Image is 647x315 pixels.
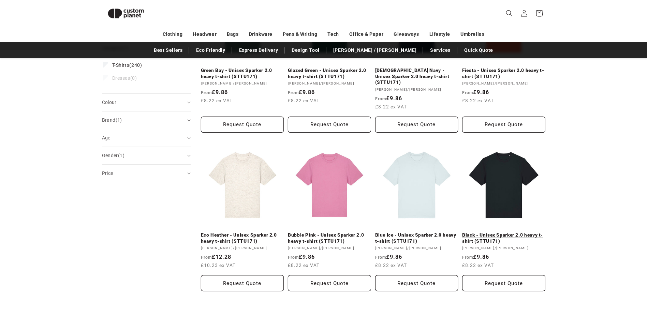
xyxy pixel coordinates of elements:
summary: Colour (0 selected) [102,94,191,111]
span: T-Shirts [112,62,130,68]
button: Request Quote [288,275,371,291]
button: Request Quote [462,275,545,291]
button: Request Quote [201,117,284,133]
a: Express Delivery [236,44,282,56]
a: Services [427,44,454,56]
span: Colour [102,100,117,105]
summary: Brand (1 selected) [102,111,191,129]
a: Green Bay - Unisex Sparker 2.0 heavy t-shirt (STTU171) [201,67,284,79]
button: Request Quote [462,117,545,133]
button: Request Quote [288,117,371,133]
iframe: Chat Widget [533,241,647,315]
span: Gender [102,153,125,158]
a: Pens & Writing [283,28,317,40]
a: Blue Ice - Unisex Sparker 2.0 heavy t-shirt (STTU171) [375,232,458,244]
a: [PERSON_NAME] / [PERSON_NAME] [330,44,420,56]
a: [DEMOGRAPHIC_DATA] Navy - Unisex Sparker 2.0 heavy t-shirt (STTU171) [375,67,458,86]
a: Eco Heather - Unisex Sparker 2.0 heavy t-shirt (STTU171) [201,232,284,244]
a: Lifestyle [429,28,450,40]
span: (1) [116,117,122,123]
summary: Price [102,165,191,182]
a: Office & Paper [349,28,383,40]
a: Bubble Pink - Unisex Sparker 2.0 heavy t-shirt (STTU171) [288,232,371,244]
button: Request Quote [375,275,458,291]
a: Design Tool [288,44,323,56]
a: Eco Friendly [193,44,229,56]
span: Price [102,170,113,176]
a: Bags [227,28,238,40]
a: Fiesta - Unisex Sparker 2.0 heavy t-shirt (STTU171) [462,67,545,79]
button: Request Quote [375,117,458,133]
a: Giveaways [394,28,419,40]
a: Tech [327,28,339,40]
a: Clothing [163,28,183,40]
a: Quick Quote [461,44,497,56]
summary: Search [502,6,517,21]
span: (240) [112,62,142,68]
a: Headwear [193,28,217,40]
button: Request Quote [201,275,284,291]
span: (1) [118,153,124,158]
span: Age [102,135,111,140]
a: Umbrellas [460,28,484,40]
a: Glazed Green - Unisex Sparker 2.0 heavy t-shirt (STTU171) [288,67,371,79]
a: Drinkware [249,28,273,40]
summary: Gender (1 selected) [102,147,191,164]
a: Black - Unisex Sparker 2.0 heavy t-shirt (STTU171) [462,232,545,244]
a: Best Sellers [150,44,186,56]
span: Brand [102,117,122,123]
img: Custom Planet [102,3,150,24]
summary: Age (0 selected) [102,129,191,147]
